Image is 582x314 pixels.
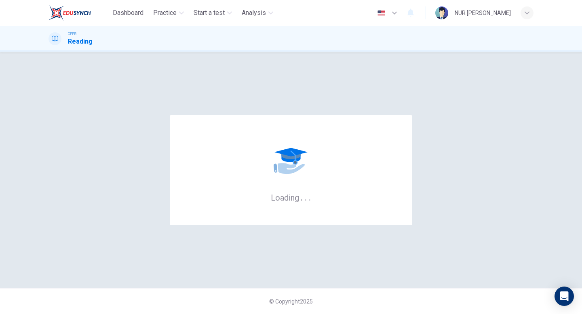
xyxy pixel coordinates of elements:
[48,5,110,21] a: EduSynch logo
[150,6,187,20] button: Practice
[269,298,313,305] span: © Copyright 2025
[304,190,307,203] h6: .
[68,37,93,46] h1: Reading
[48,5,91,21] img: EduSynch logo
[190,6,235,20] button: Start a test
[110,6,147,20] button: Dashboard
[242,8,266,18] span: Analysis
[455,8,511,18] div: NUR [PERSON_NAME]
[113,8,143,18] span: Dashboard
[308,190,311,203] h6: .
[555,287,574,306] div: Open Intercom Messenger
[376,10,386,16] img: en
[68,31,76,37] span: CEFR
[194,8,225,18] span: Start a test
[153,8,177,18] span: Practice
[435,6,448,19] img: Profile picture
[300,190,303,203] h6: .
[271,192,311,203] h6: Loading
[238,6,276,20] button: Analysis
